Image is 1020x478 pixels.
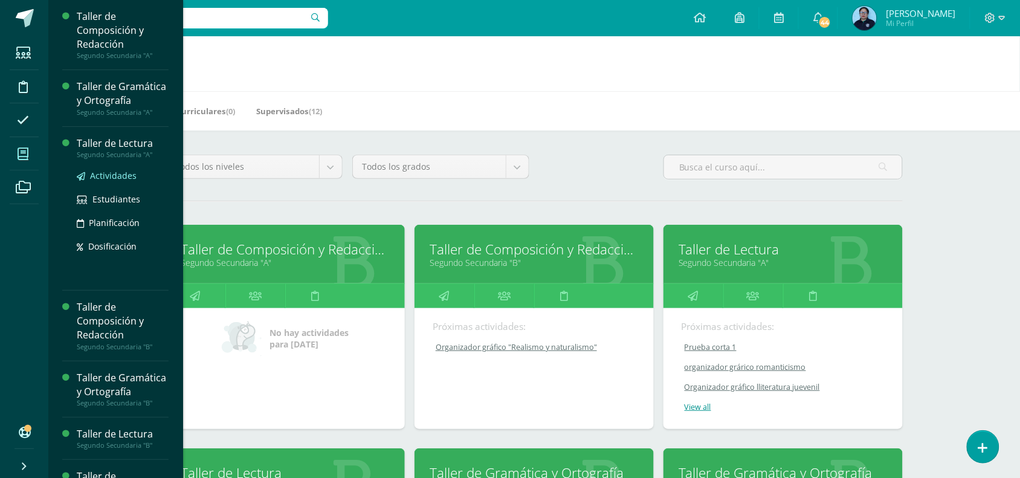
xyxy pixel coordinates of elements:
[77,80,169,108] div: Taller de Gramática y Ortografía
[433,320,636,333] div: Próximas actividades:
[77,10,169,51] div: Taller de Composición y Redacción
[430,257,639,268] a: Segundo Secundaria "B"
[77,300,169,350] a: Taller de Composición y RedacciónSegundo Secundaria "B"
[362,155,497,178] span: Todos los grados
[77,137,169,150] div: Taller de Lectura
[56,8,328,28] input: Busca un usuario...
[166,155,342,178] a: Todos los niveles
[140,102,235,121] a: Mis Extracurriculares(0)
[92,193,140,205] span: Estudiantes
[89,217,140,228] span: Planificación
[853,6,877,30] img: b2321dda38d0346e3052fe380a7563d1.png
[77,10,169,60] a: Taller de Composición y RedacciónSegundo Secundaria "A"
[77,441,169,450] div: Segundo Secundaria "B"
[222,320,262,357] img: no_activities_small.png
[682,320,885,333] div: Próximas actividades:
[77,192,169,206] a: Estudiantes
[679,240,888,259] a: Taller de Lectura
[682,342,886,352] a: Prueba corta 1
[77,343,169,351] div: Segundo Secundaria "B"
[77,427,169,441] div: Taller de Lectura
[682,362,886,372] a: organizador grárico romanticismo
[77,80,169,116] a: Taller de Gramática y OrtografíaSegundo Secundaria "A"
[77,427,169,450] a: Taller de LecturaSegundo Secundaria "B"
[181,240,390,259] a: Taller de Composición y Redacción
[175,155,310,178] span: Todos los niveles
[77,108,169,117] div: Segundo Secundaria "A"
[309,106,322,117] span: (12)
[77,137,169,159] a: Taller de LecturaSegundo Secundaria "A"
[77,371,169,399] div: Taller de Gramática y Ortografía
[77,169,169,182] a: Actividades
[181,257,390,268] a: Segundo Secundaria "A"
[77,150,169,159] div: Segundo Secundaria "A"
[77,216,169,230] a: Planificación
[77,51,169,60] div: Segundo Secundaria "A"
[818,16,831,29] span: 44
[682,402,886,412] a: View all
[77,300,169,342] div: Taller de Composición y Redacción
[682,382,886,392] a: Organizador gráfico lliteratura juevenil
[88,241,137,252] span: Dosificación
[90,170,137,181] span: Actividades
[226,106,235,117] span: (0)
[886,18,955,28] span: Mi Perfil
[77,371,169,407] a: Taller de Gramática y OrtografíaSegundo Secundaria "B"
[256,102,322,121] a: Supervisados(12)
[886,7,955,19] span: [PERSON_NAME]
[353,155,529,178] a: Todos los grados
[77,239,169,253] a: Dosificación
[270,327,349,350] span: No hay actividades para [DATE]
[433,342,637,352] a: Organizador gráfico "Realismo y naturalismo"
[77,399,169,407] div: Segundo Secundaria "B"
[430,240,639,259] a: Taller de Composición y Redacción
[664,155,902,179] input: Busca el curso aquí...
[679,257,888,268] a: Segundo Secundaria "A"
